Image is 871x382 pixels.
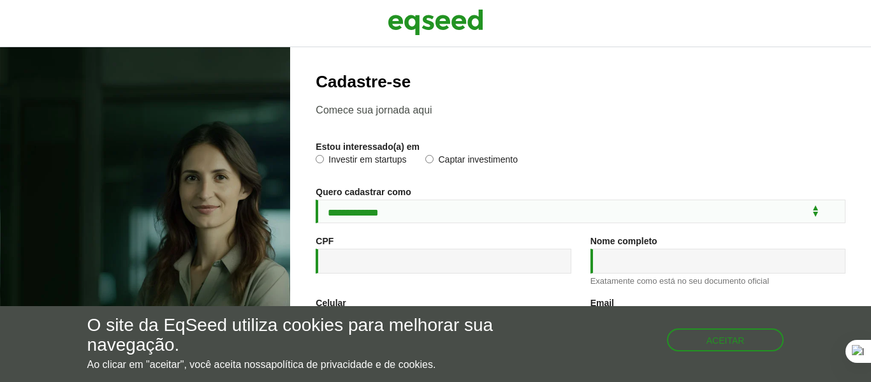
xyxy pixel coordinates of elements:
[87,316,506,355] h5: O site da EqSeed utiliza cookies para melhorar sua navegação.
[271,360,433,370] a: política de privacidade e de cookies
[316,155,324,163] input: Investir em startups
[316,104,845,116] p: Comece sua jornada aqui
[667,328,784,351] button: Aceitar
[316,187,411,196] label: Quero cadastrar como
[590,277,845,285] div: Exatamente como está no seu documento oficial
[316,73,845,91] h2: Cadastre-se
[316,142,420,151] label: Estou interessado(a) em
[316,155,406,168] label: Investir em startups
[590,237,657,246] label: Nome completo
[316,298,346,307] label: Celular
[87,358,506,371] p: Ao clicar em "aceitar", você aceita nossa .
[316,237,333,246] label: CPF
[425,155,518,168] label: Captar investimento
[425,155,434,163] input: Captar investimento
[388,6,483,38] img: EqSeed Logo
[590,298,614,307] label: Email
